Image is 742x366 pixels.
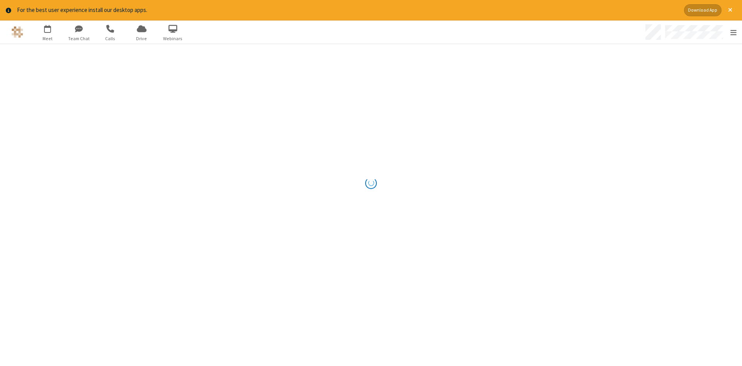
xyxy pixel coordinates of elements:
button: Close alert [724,4,736,16]
img: QA Selenium DO NOT DELETE OR CHANGE [12,26,23,38]
span: Team Chat [65,35,94,42]
span: Calls [96,35,125,42]
span: Drive [127,35,156,42]
span: Meet [33,35,62,42]
button: Download App [684,4,722,16]
div: For the best user experience install our desktop apps. [17,6,678,15]
span: Webinars [158,35,187,42]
